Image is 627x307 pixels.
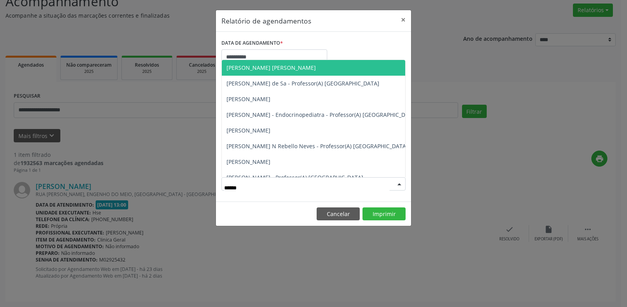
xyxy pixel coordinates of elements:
[362,207,406,221] button: Imprimir
[227,64,316,71] span: [PERSON_NAME] [PERSON_NAME]
[227,142,408,150] span: [PERSON_NAME] N Rebello Neves - Professor(A) [GEOGRAPHIC_DATA]
[227,174,363,181] span: [PERSON_NAME] - Professor(A) [GEOGRAPHIC_DATA]
[221,16,311,26] h5: Relatório de agendamentos
[317,207,360,221] button: Cancelar
[227,127,270,134] span: [PERSON_NAME]
[221,37,283,49] label: DATA DE AGENDAMENTO
[395,10,411,29] button: Close
[227,158,270,165] span: [PERSON_NAME]
[227,111,417,118] span: [PERSON_NAME] - Endocrinopediatra - Professor(A) [GEOGRAPHIC_DATA]
[227,95,270,103] span: [PERSON_NAME]
[227,80,379,87] span: [PERSON_NAME] de Sa - Professor(A) [GEOGRAPHIC_DATA]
